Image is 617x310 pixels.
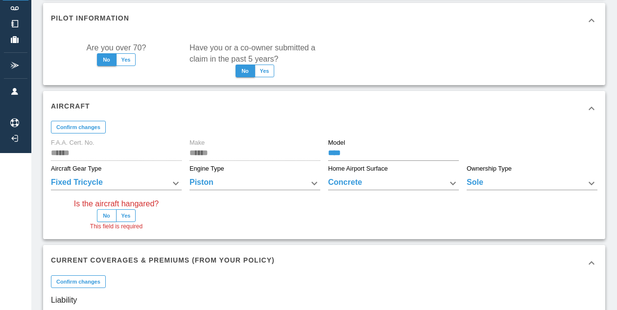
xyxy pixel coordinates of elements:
[87,42,146,53] label: Are you over 70?
[51,293,597,307] h6: Liability
[467,164,512,173] label: Ownership Type
[236,65,255,77] button: No
[116,53,136,66] button: Yes
[328,164,388,173] label: Home Airport Surface
[90,222,142,232] span: This field is required
[74,198,159,209] label: Is the aircraft hangared?
[328,177,459,190] div: Concrete
[328,138,345,147] label: Model
[51,121,106,133] button: Confirm changes
[51,101,90,111] h6: Aircraft
[51,13,129,23] h6: Pilot Information
[43,91,605,126] div: Aircraft
[51,177,182,190] div: Fixed Tricycle
[190,138,205,147] label: Make
[467,177,597,190] div: Sole
[190,177,320,190] div: Piston
[51,138,95,147] label: F.A.A. Cert. No.
[190,42,320,65] label: Have you or a co-owner submitted a claim in the past 5 years?
[190,164,224,173] label: Engine Type
[43,3,605,38] div: Pilot Information
[43,245,605,280] div: Current Coverages & Premiums (from your policy)
[116,209,136,222] button: Yes
[51,275,106,288] button: Confirm changes
[97,53,117,66] button: No
[51,255,275,266] h6: Current Coverages & Premiums (from your policy)
[255,65,275,77] button: Yes
[51,164,101,173] label: Aircraft Gear Type
[97,209,117,222] button: No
